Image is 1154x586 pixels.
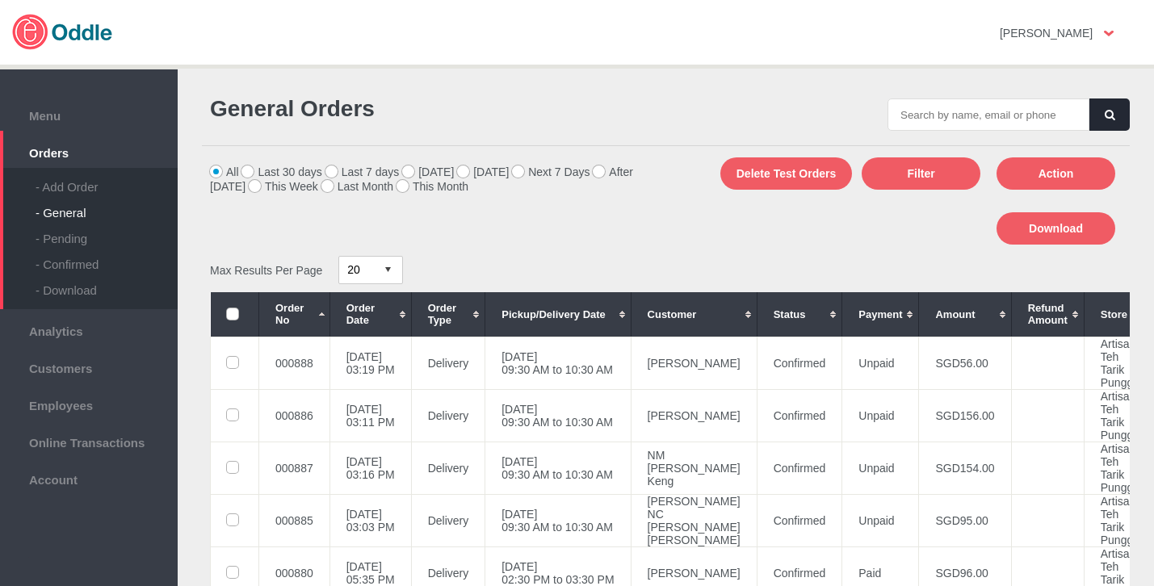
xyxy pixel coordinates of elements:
td: [DATE] 03:16 PM [329,442,411,494]
label: After [DATE] [210,165,633,193]
input: Search by name, email or phone [888,98,1089,131]
td: Confirmed [757,337,842,389]
td: SGD56.00 [919,337,1011,389]
label: All [210,165,239,178]
td: [DATE] 09:30 AM to 10:30 AM [485,442,631,494]
td: 000886 [259,389,330,442]
th: Pickup/Delivery Date [485,292,631,337]
td: Confirmed [757,494,842,546]
strong: [PERSON_NAME] [1000,27,1093,40]
td: [DATE] 03:03 PM [329,494,411,546]
img: user-option-arrow.png [1104,31,1114,36]
td: Delivery [411,442,485,494]
td: SGD95.00 [919,494,1011,546]
div: - Download [36,271,178,297]
td: [DATE] 09:30 AM to 10:30 AM [485,337,631,389]
td: NM [PERSON_NAME] Keng [631,442,757,494]
td: 000888 [259,337,330,389]
td: [PERSON_NAME] [631,389,757,442]
th: Customer [631,292,757,337]
span: Employees [8,395,170,412]
td: Delivery [411,494,485,546]
td: SGD156.00 [919,389,1011,442]
span: Customers [8,358,170,375]
td: Confirmed [757,442,842,494]
th: Refund Amount [1011,292,1084,337]
div: - Confirmed [36,245,178,271]
button: Delete Test Orders [720,157,852,190]
label: [DATE] [402,165,454,178]
th: Payment [842,292,919,337]
td: 000885 [259,494,330,546]
td: Unpaid [842,389,919,442]
th: Order Type [411,292,485,337]
div: - Add Order [36,168,178,194]
td: Delivery [411,337,485,389]
div: - General [36,194,178,220]
span: Max Results Per Page [210,263,322,276]
td: [PERSON_NAME] [631,337,757,389]
label: This Month [397,180,468,193]
td: [DATE] 03:11 PM [329,389,411,442]
button: Action [997,157,1115,190]
label: This Week [249,180,318,193]
td: Delivery [411,389,485,442]
td: 000887 [259,442,330,494]
td: Confirmed [757,389,842,442]
th: Order Date [329,292,411,337]
td: [DATE] 09:30 AM to 10:30 AM [485,494,631,546]
div: - Pending [36,220,178,245]
button: Filter [862,157,980,190]
span: Menu [8,105,170,123]
td: SGD154.00 [919,442,1011,494]
td: [DATE] 09:30 AM to 10:30 AM [485,389,631,442]
td: Unpaid [842,442,919,494]
h1: General Orders [210,96,658,122]
span: Orders [8,142,170,160]
label: Last 30 days [241,165,321,178]
label: [DATE] [457,165,509,178]
td: [PERSON_NAME] NC [PERSON_NAME] [PERSON_NAME] [631,494,757,546]
span: Online Transactions [8,432,170,450]
button: Download [997,212,1115,245]
th: Amount [919,292,1011,337]
label: Next 7 Days [512,165,590,178]
td: Unpaid [842,494,919,546]
th: Status [757,292,842,337]
label: Last 7 days [325,165,400,178]
th: Order No [259,292,330,337]
td: Unpaid [842,337,919,389]
td: [DATE] 03:19 PM [329,337,411,389]
label: Last Month [321,180,393,193]
span: Account [8,469,170,487]
span: Analytics [8,320,170,338]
